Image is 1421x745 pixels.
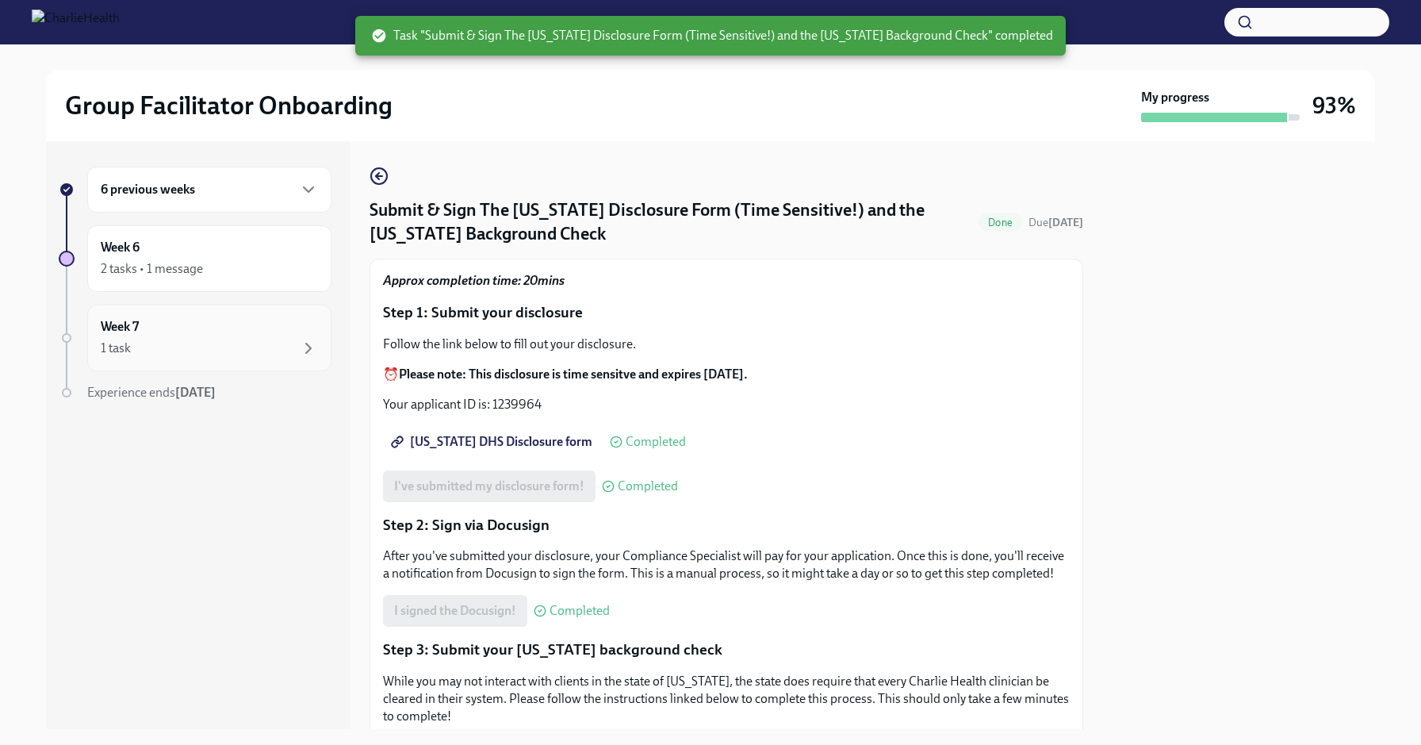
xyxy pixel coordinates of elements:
span: Done [979,217,1022,228]
h4: Submit & Sign The [US_STATE] Disclosure Form (Time Sensitive!) and the [US_STATE] Background Check [370,198,972,246]
div: 1 task [101,340,131,357]
h3: 93% [1312,91,1356,120]
p: ⏰ [383,366,1070,383]
span: Completed [550,605,610,617]
h6: Week 6 [101,239,140,256]
h6: 6 previous weeks [101,181,195,198]
p: While you may not interact with clients in the state of [US_STATE], the state does require that e... [383,673,1070,725]
p: After you've submitted your disclosure, your Compliance Specialist will pay for your application.... [383,547,1070,582]
span: Due [1028,216,1083,229]
div: 2 tasks • 1 message [101,260,203,278]
a: Week 71 task [59,305,331,371]
p: Follow the link below to fill out your disclosure. [383,336,1070,353]
img: CharlieHealth [32,10,120,35]
h2: Group Facilitator Onboarding [65,90,393,121]
strong: [DATE] [175,385,216,400]
span: Task "Submit & Sign The [US_STATE] Disclosure Form (Time Sensitive!) and the [US_STATE] Backgroun... [371,27,1053,44]
span: Completed [626,436,686,448]
p: Step 3: Submit your [US_STATE] background check [383,639,1070,660]
h6: Week 7 [101,318,139,336]
a: [US_STATE] DHS Disclosure form [383,426,603,458]
span: [US_STATE] DHS Disclosure form [394,434,592,450]
p: Step 1: Submit your disclosure [383,302,1070,323]
div: 6 previous weeks [87,167,331,213]
a: Week 62 tasks • 1 message [59,225,331,292]
span: July 16th, 2025 09:00 [1028,215,1083,230]
strong: [DATE] [1048,216,1083,229]
strong: My progress [1141,89,1209,106]
strong: Please note: This disclosure is time sensitve and expires [DATE]. [399,367,748,382]
span: Completed [618,480,678,493]
span: Experience ends [87,385,216,400]
p: Step 2: Sign via Docusign [383,515,1070,536]
p: Your applicant ID is: 1239964 [383,396,1070,413]
strong: Approx completion time: 20mins [383,273,565,288]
